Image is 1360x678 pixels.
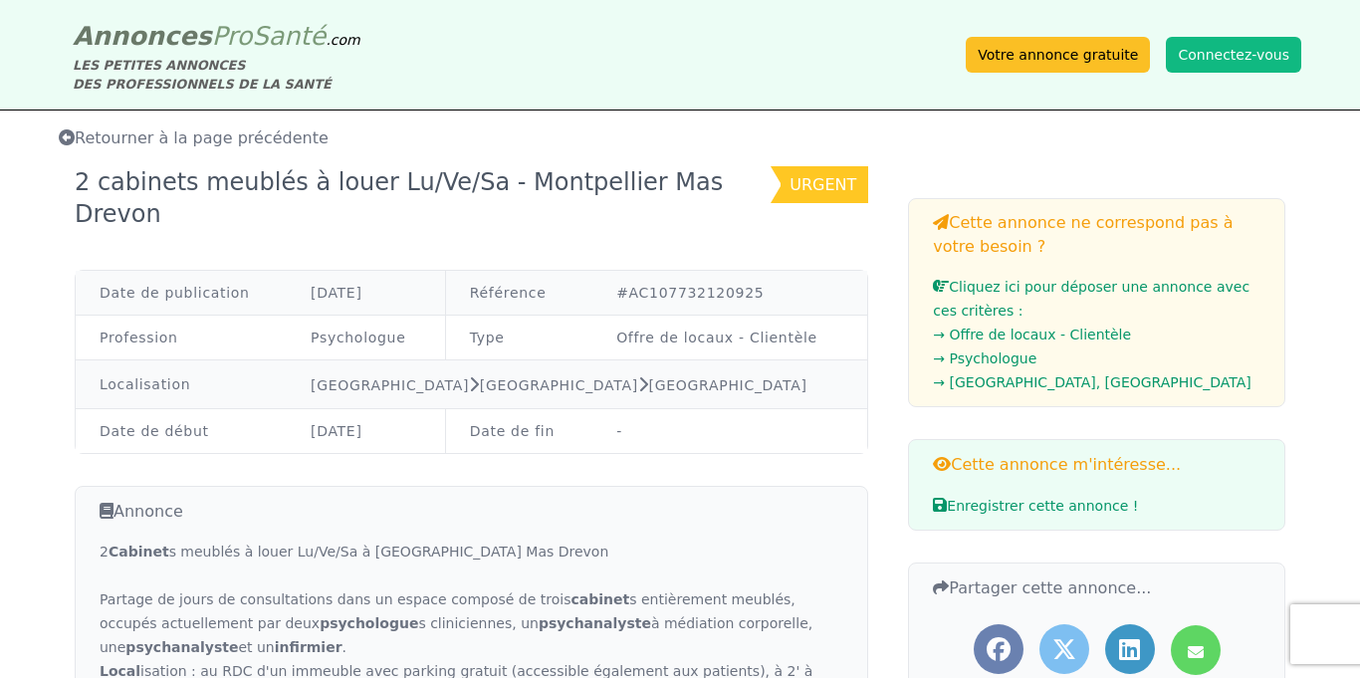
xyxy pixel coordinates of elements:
[933,323,1260,346] li: → Offre de locaux - Clientèle
[933,452,1260,477] h3: Cette annonce m'intéresse...
[1039,624,1089,674] a: Partager l'annonce sur Twitter
[311,330,405,345] a: Psychologue
[933,346,1260,370] li: → Psychologue
[76,409,287,454] td: Date de début
[326,32,359,48] span: .com
[1166,37,1301,73] button: Connectez-vous
[570,591,629,607] strong: cabinet
[933,211,1260,259] h3: Cette annonce ne correspond pas à votre besoin ?
[59,129,75,145] i: Retourner à la liste
[287,409,445,454] td: [DATE]
[933,498,1138,514] span: Enregistrer cette annonce !
[76,271,287,316] td: Date de publication
[445,409,592,454] td: Date de fin
[75,166,781,230] div: 2 cabinets meublés à louer Lu/Ve/Sa - Montpellier Mas Drevon
[76,360,287,409] td: Localisation
[125,639,238,655] strong: psychanalyste
[649,377,807,393] a: [GEOGRAPHIC_DATA]
[1171,625,1221,675] a: Partager l'annonce par mail
[109,544,169,560] strong: Cabinet
[73,56,360,94] div: LES PETITES ANNONCES DES PROFESSIONNELS DE LA SANTÉ
[76,316,287,360] td: Profession
[616,330,817,345] a: Offre de locaux - Clientèle
[445,316,592,360] td: Type
[592,409,867,454] td: -
[592,271,867,316] td: #AC107732120925
[445,271,592,316] td: Référence
[212,21,253,51] span: Pro
[933,575,1260,600] h3: Partager cette annonce...
[480,377,638,393] a: [GEOGRAPHIC_DATA]
[933,279,1260,394] a: Cliquez ici pour déposer une annonce avec ces critères :→ Offre de locaux - Clientèle→ Psychologu...
[933,370,1260,394] li: → [GEOGRAPHIC_DATA], [GEOGRAPHIC_DATA]
[59,128,329,147] span: Retourner à la page précédente
[974,624,1023,674] a: Partager l'annonce sur Facebook
[252,21,326,51] span: Santé
[1105,624,1155,674] a: Partager l'annonce sur LinkedIn
[320,615,418,631] strong: psychologue
[790,175,856,194] span: urgent
[287,271,445,316] td: [DATE]
[73,21,360,51] a: AnnoncesProSanté.com
[275,639,342,655] strong: infirmier
[73,21,212,51] span: Annonces
[966,37,1150,73] a: Votre annonce gratuite
[100,499,843,524] h3: Annonce
[311,377,469,393] a: [GEOGRAPHIC_DATA]
[539,615,651,631] strong: psychanalyste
